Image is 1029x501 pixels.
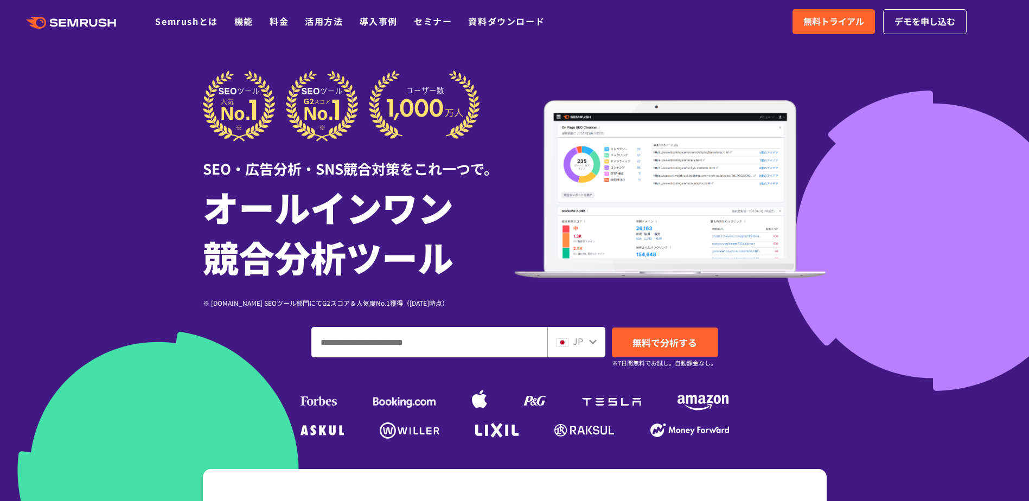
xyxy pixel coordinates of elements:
[803,15,864,29] span: 無料トライアル
[305,15,343,28] a: 活用方法
[612,358,717,368] small: ※7日間無料でお試し。自動課金なし。
[612,327,718,357] a: 無料で分析する
[270,15,289,28] a: 料金
[573,335,583,348] span: JP
[468,15,545,28] a: 資料ダウンロード
[414,15,452,28] a: セミナー
[883,9,967,34] a: デモを申し込む
[360,15,398,28] a: 導入事例
[234,15,253,28] a: 機能
[203,182,515,281] h1: オールインワン 競合分析ツール
[792,9,875,34] a: 無料トライアル
[632,336,697,349] span: 無料で分析する
[155,15,218,28] a: Semrushとは
[894,15,955,29] span: デモを申し込む
[312,327,547,357] input: ドメイン、キーワードまたはURLを入力してください
[203,298,515,308] div: ※ [DOMAIN_NAME] SEOツール部門にてG2スコア＆人気度No.1獲得（[DATE]時点）
[203,142,515,179] div: SEO・広告分析・SNS競合対策をこれ一つで。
